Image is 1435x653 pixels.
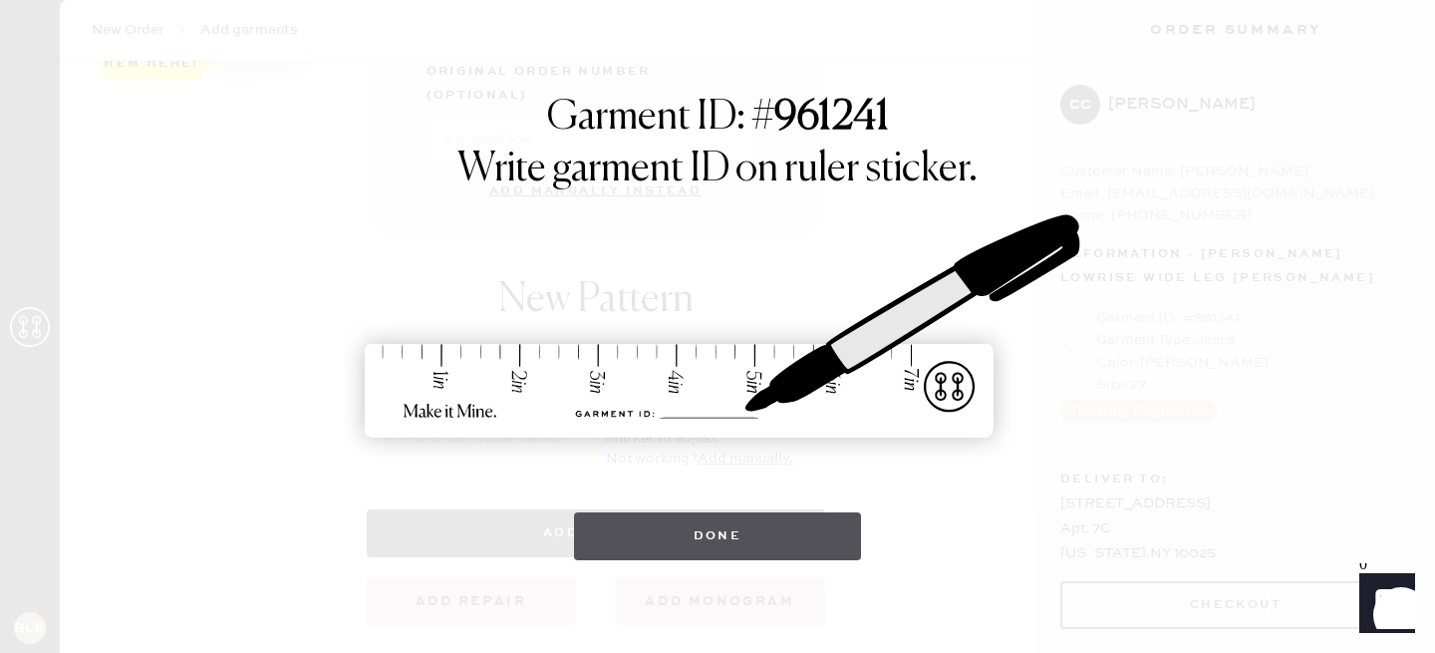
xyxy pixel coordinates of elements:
button: Done [574,512,862,560]
strong: 961241 [774,98,889,138]
h1: Write garment ID on ruler sticker. [457,146,978,193]
iframe: Front Chat [1340,563,1426,649]
img: ruler-sticker-sharpie.svg [344,163,1091,492]
h1: Garment ID: # [547,94,889,146]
